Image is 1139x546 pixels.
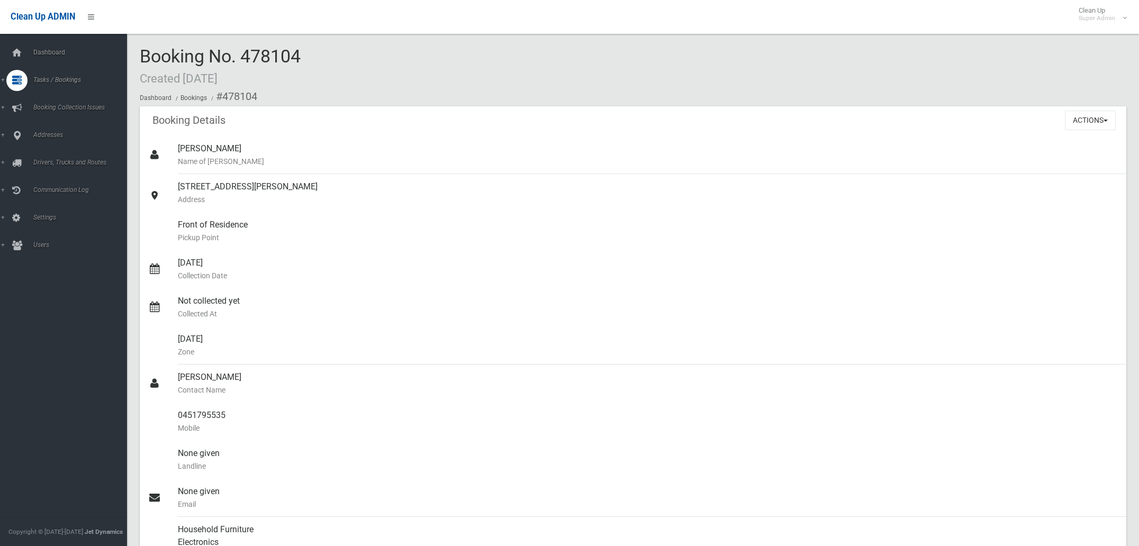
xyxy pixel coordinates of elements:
[8,528,83,535] span: Copyright © [DATE]-[DATE]
[178,155,1118,168] small: Name of [PERSON_NAME]
[178,307,1118,320] small: Collected At
[180,94,207,102] a: Bookings
[178,269,1118,282] small: Collection Date
[178,136,1118,174] div: [PERSON_NAME]
[30,159,137,166] span: Drivers, Trucks and Routes
[209,87,257,106] li: #478104
[30,104,137,111] span: Booking Collection Issues
[178,365,1118,403] div: [PERSON_NAME]
[30,186,137,194] span: Communication Log
[30,241,137,249] span: Users
[178,460,1118,472] small: Landline
[178,422,1118,434] small: Mobile
[178,288,1118,326] div: Not collected yet
[85,528,123,535] strong: Jet Dynamics
[178,441,1118,479] div: None given
[178,326,1118,365] div: [DATE]
[178,498,1118,511] small: Email
[178,193,1118,206] small: Address
[140,71,218,85] small: Created [DATE]
[178,212,1118,250] div: Front of Residence
[178,174,1118,212] div: [STREET_ADDRESS][PERSON_NAME]
[178,345,1118,358] small: Zone
[30,49,137,56] span: Dashboard
[178,250,1118,288] div: [DATE]
[178,479,1118,517] div: None given
[11,12,75,22] span: Clean Up ADMIN
[1079,14,1115,22] small: Super Admin
[30,76,137,84] span: Tasks / Bookings
[30,214,137,221] span: Settings
[1065,111,1116,130] button: Actions
[30,131,137,139] span: Addresses
[1073,6,1126,22] span: Clean Up
[140,110,238,131] header: Booking Details
[178,384,1118,396] small: Contact Name
[178,403,1118,441] div: 0451795535
[140,94,171,102] a: Dashboard
[140,46,301,87] span: Booking No. 478104
[178,231,1118,244] small: Pickup Point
